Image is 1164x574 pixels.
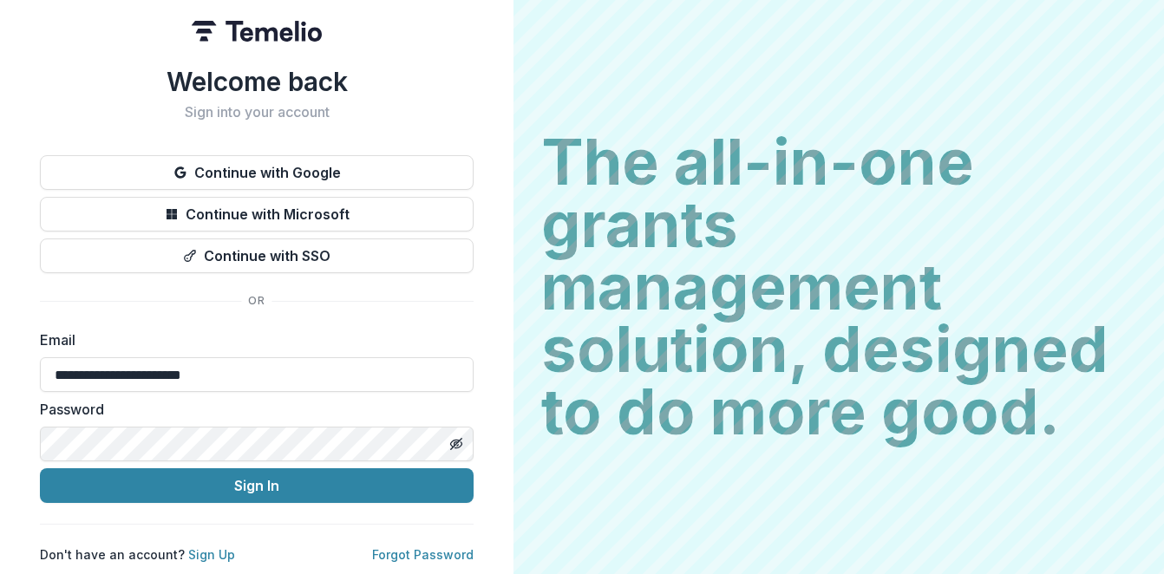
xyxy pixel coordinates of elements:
a: Forgot Password [372,547,474,562]
button: Continue with SSO [40,238,474,273]
label: Email [40,329,463,350]
img: Temelio [192,21,322,42]
button: Continue with Google [40,155,474,190]
button: Toggle password visibility [442,430,470,458]
a: Sign Up [188,547,235,562]
p: Don't have an account? [40,545,235,564]
button: Continue with Microsoft [40,197,474,232]
h2: Sign into your account [40,104,474,121]
button: Sign In [40,468,474,503]
h1: Welcome back [40,66,474,97]
label: Password [40,399,463,420]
